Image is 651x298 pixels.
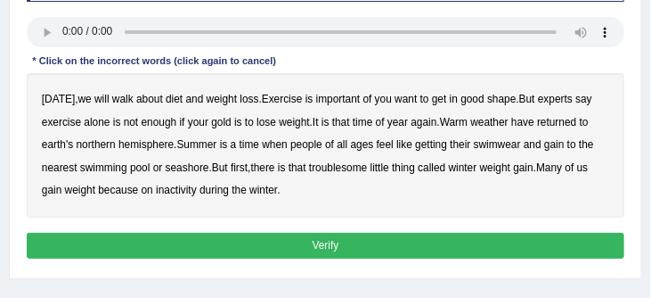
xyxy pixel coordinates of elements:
[65,184,95,196] b: weight
[27,233,625,259] button: Verify
[220,138,228,151] b: is
[449,161,477,174] b: winter
[177,138,217,151] b: Summer
[321,116,330,128] b: is
[290,138,322,151] b: people
[544,138,564,151] b: gain
[325,138,334,151] b: of
[313,116,319,128] b: It
[579,138,594,151] b: the
[395,93,417,105] b: want
[142,184,153,196] b: on
[42,184,61,196] b: gain
[418,161,445,174] b: called
[42,116,81,128] b: exercise
[415,138,447,151] b: getting
[420,93,429,105] b: to
[84,116,110,128] b: alone
[78,93,92,105] b: we
[42,93,75,105] b: [DATE]
[450,93,458,105] b: in
[42,161,77,174] b: nearest
[98,184,138,196] b: because
[94,93,110,105] b: will
[76,138,115,151] b: northern
[524,138,541,151] b: and
[450,138,470,151] b: their
[251,161,275,174] b: there
[232,184,247,196] b: the
[211,116,231,128] b: gold
[377,138,394,151] b: feel
[166,161,209,174] b: seashore
[245,116,254,128] b: to
[375,93,392,105] b: you
[240,93,258,105] b: loss
[231,138,237,151] b: a
[186,93,204,105] b: and
[536,161,562,174] b: Many
[538,93,573,105] b: experts
[351,138,374,151] b: ages
[305,93,313,105] b: is
[124,116,139,128] b: not
[113,116,121,128] b: is
[199,184,229,196] b: during
[240,138,259,151] b: time
[363,93,372,105] b: of
[142,116,177,128] b: enough
[487,93,516,105] b: shape
[188,116,208,128] b: your
[112,93,134,105] b: walk
[432,93,447,105] b: get
[212,161,228,174] b: But
[577,161,589,174] b: us
[256,116,276,128] b: lose
[519,93,535,105] b: But
[249,184,277,196] b: winter
[511,116,534,128] b: have
[153,161,163,174] b: or
[387,116,408,128] b: year
[279,116,309,128] b: weight
[27,54,282,70] div: * Click on the incorrect words (click again to cancel)
[480,161,510,174] b: weight
[566,161,574,174] b: of
[460,93,484,105] b: good
[289,161,306,174] b: that
[130,161,150,174] b: pool
[332,116,350,128] b: that
[513,161,533,174] b: gain
[156,184,197,196] b: inactivity
[376,116,385,128] b: of
[166,93,183,105] b: diet
[180,116,185,128] b: if
[567,138,576,151] b: to
[392,161,415,174] b: thing
[278,161,286,174] b: is
[27,73,625,218] div: , . . . . . . , . .
[262,138,287,151] b: when
[234,116,242,128] b: is
[309,161,367,174] b: troublesome
[42,138,73,151] b: earth's
[537,116,576,128] b: returned
[262,93,303,105] b: Exercise
[80,161,127,174] b: swimming
[118,138,174,151] b: hemisphere
[370,161,389,174] b: little
[337,138,347,151] b: all
[136,93,163,105] b: about
[474,138,521,151] b: swimwear
[353,116,372,128] b: time
[575,93,592,105] b: say
[580,116,589,128] b: to
[411,116,437,128] b: again
[471,116,509,128] b: weather
[396,138,412,151] b: like
[207,93,237,105] b: weight
[231,161,248,174] b: first
[440,116,468,128] b: Warm
[316,93,361,105] b: important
